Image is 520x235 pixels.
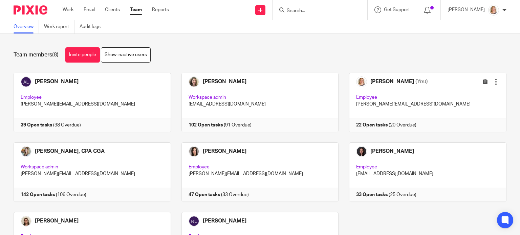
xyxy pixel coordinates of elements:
a: Invite people [65,47,100,63]
a: Show inactive users [101,47,151,63]
span: Get Support [384,7,410,12]
h1: Team members [14,51,59,58]
a: Overview [14,20,39,33]
a: Clients [105,6,120,13]
img: Pixie [14,5,47,15]
span: (8) [52,52,59,57]
a: Audit logs [80,20,106,33]
img: Screenshot%202025-09-16%20114050.png [488,5,499,16]
p: [PERSON_NAME] [448,6,485,13]
a: Team [130,6,142,13]
a: Reports [152,6,169,13]
a: Email [84,6,95,13]
input: Search [286,8,347,14]
a: Work [63,6,73,13]
a: Work report [44,20,74,33]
